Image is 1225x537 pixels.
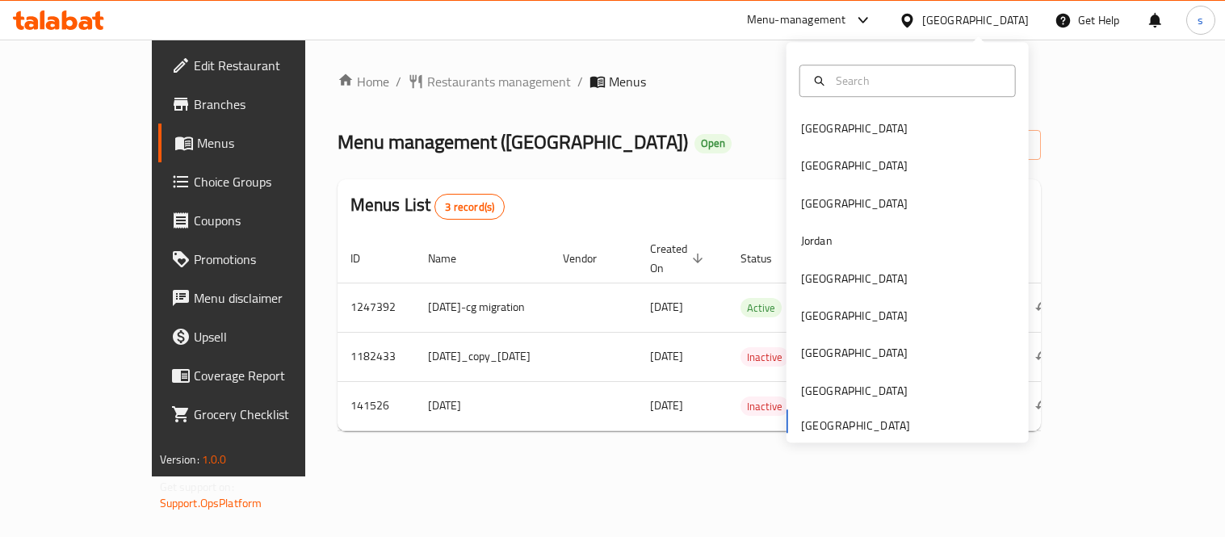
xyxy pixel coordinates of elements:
[194,250,343,269] span: Promotions
[577,72,583,91] li: /
[197,133,343,153] span: Menus
[194,327,343,346] span: Upsell
[338,234,1154,431] table: enhanced table
[1198,11,1203,29] span: s
[650,395,683,416] span: [DATE]
[922,11,1029,29] div: [GEOGRAPHIC_DATA]
[194,366,343,385] span: Coverage Report
[338,283,415,332] td: 1247392
[202,449,227,470] span: 1.0.0
[158,356,356,395] a: Coverage Report
[158,279,356,317] a: Menu disclaimer
[408,72,571,91] a: Restaurants management
[338,124,688,160] span: Menu management ( [GEOGRAPHIC_DATA] )
[338,72,1042,91] nav: breadcrumb
[338,332,415,381] td: 1182433
[158,395,356,434] a: Grocery Checklist
[194,94,343,114] span: Branches
[158,124,356,162] a: Menus
[427,72,571,91] span: Restaurants management
[740,249,793,268] span: Status
[740,299,782,317] span: Active
[194,56,343,75] span: Edit Restaurant
[158,46,356,85] a: Edit Restaurant
[435,199,504,215] span: 3 record(s)
[350,193,505,220] h2: Menus List
[194,211,343,230] span: Coupons
[740,397,789,416] span: Inactive
[158,201,356,240] a: Coupons
[350,249,381,268] span: ID
[740,298,782,317] div: Active
[160,449,199,470] span: Version:
[158,162,356,201] a: Choice Groups
[801,120,908,137] div: [GEOGRAPHIC_DATA]
[158,85,356,124] a: Branches
[158,317,356,356] a: Upsell
[740,396,789,416] div: Inactive
[694,134,732,153] div: Open
[801,232,833,250] div: Jordan
[694,136,732,150] span: Open
[740,347,789,367] div: Inactive
[338,381,415,430] td: 141526
[801,307,908,325] div: [GEOGRAPHIC_DATA]
[801,345,908,363] div: [GEOGRAPHIC_DATA]
[158,240,356,279] a: Promotions
[609,72,646,91] span: Menus
[563,249,618,268] span: Vendor
[415,381,550,430] td: [DATE]
[338,72,389,91] a: Home
[650,296,683,317] span: [DATE]
[434,194,505,220] div: Total records count
[194,288,343,308] span: Menu disclaimer
[396,72,401,91] li: /
[194,405,343,424] span: Grocery Checklist
[415,283,550,332] td: [DATE]-cg migration
[801,195,908,212] div: [GEOGRAPHIC_DATA]
[194,172,343,191] span: Choice Groups
[160,493,262,514] a: Support.OpsPlatform
[747,10,846,30] div: Menu-management
[428,249,477,268] span: Name
[160,476,234,497] span: Get support on:
[801,270,908,287] div: [GEOGRAPHIC_DATA]
[829,72,1005,90] input: Search
[415,332,550,381] td: [DATE]_copy_[DATE]
[801,157,908,175] div: [GEOGRAPHIC_DATA]
[650,239,708,278] span: Created On
[650,346,683,367] span: [DATE]
[801,382,908,400] div: [GEOGRAPHIC_DATA]
[740,348,789,367] span: Inactive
